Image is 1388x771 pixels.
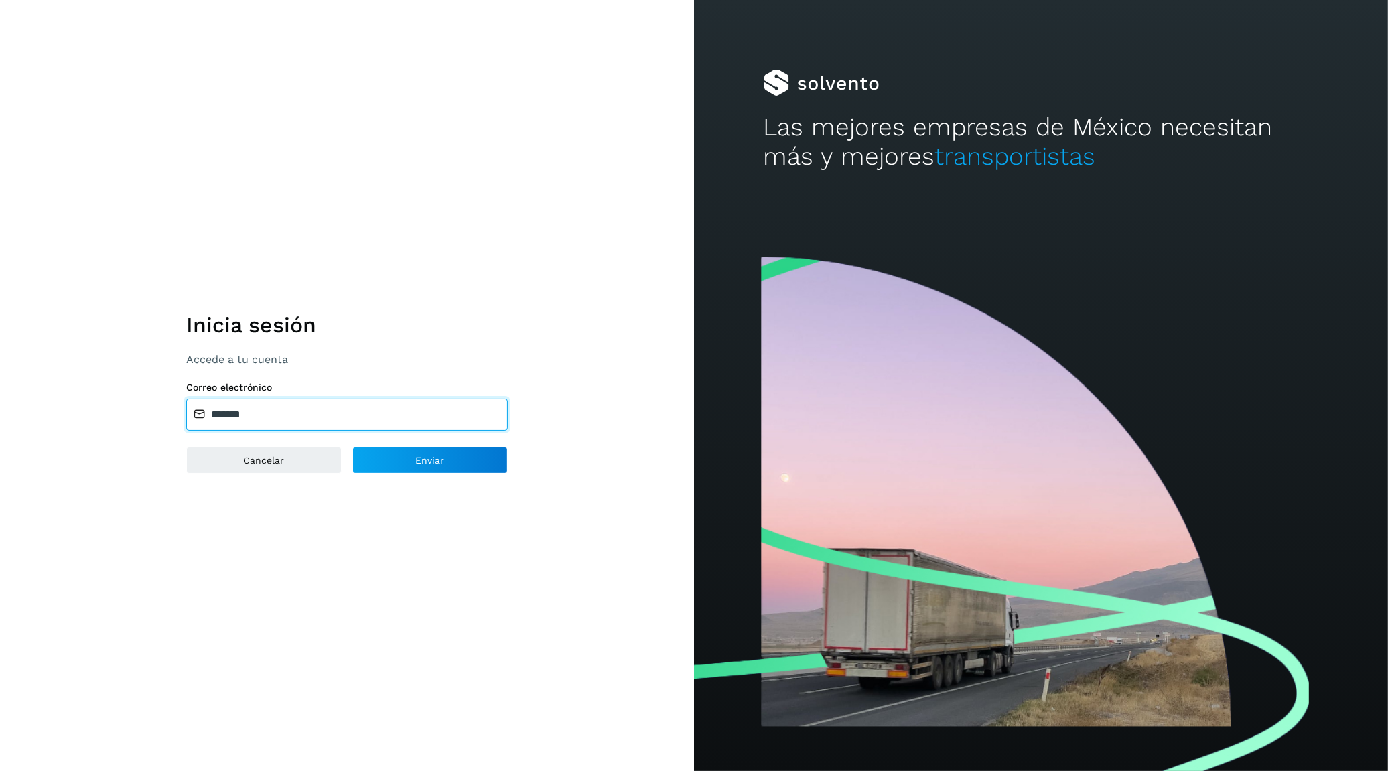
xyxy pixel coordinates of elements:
[186,447,342,474] button: Cancelar
[244,455,285,465] span: Cancelar
[416,455,445,465] span: Enviar
[352,447,508,474] button: Enviar
[186,353,508,366] p: Accede a tu cuenta
[764,113,1319,172] h2: Las mejores empresas de México necesitan más y mejores
[935,142,1096,171] span: transportistas
[186,382,508,393] label: Correo electrónico
[186,312,508,338] h1: Inicia sesión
